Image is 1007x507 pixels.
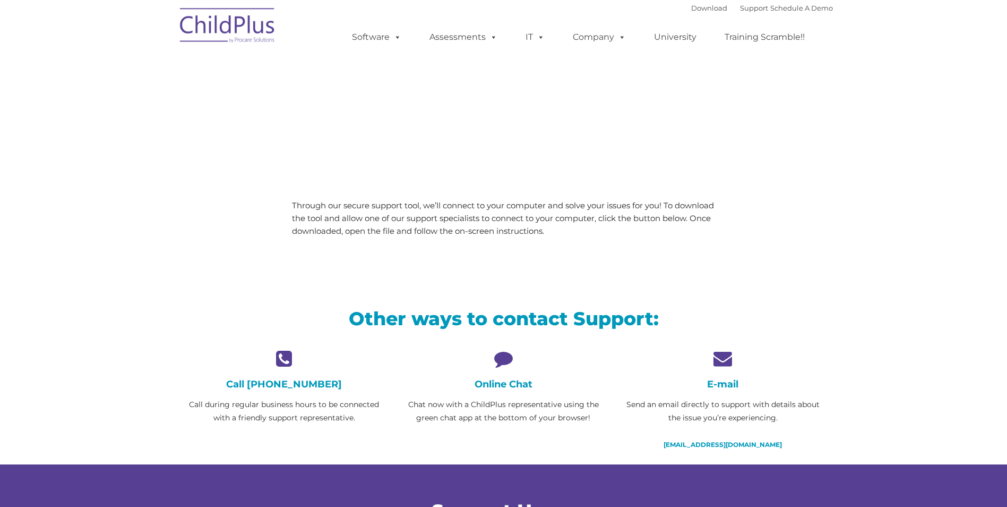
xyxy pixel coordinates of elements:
a: [EMAIL_ADDRESS][DOMAIN_NAME] [664,441,782,449]
a: Schedule A Demo [770,4,833,12]
a: Training Scramble!! [714,27,815,48]
a: IT [515,27,555,48]
p: Through our secure support tool, we’ll connect to your computer and solve your issues for you! To... [292,199,715,238]
h4: E-mail [621,378,824,390]
p: Send an email directly to support with details about the issue you’re experiencing. [621,398,824,425]
h2: Other ways to contact Support: [183,307,825,331]
a: Company [562,27,636,48]
a: Assessments [419,27,508,48]
img: ChildPlus by Procare Solutions [175,1,281,54]
span: LiveSupport with SplashTop [183,77,580,109]
a: University [643,27,707,48]
h4: Online Chat [402,378,605,390]
a: Software [341,27,412,48]
h4: Call [PHONE_NUMBER] [183,378,386,390]
font: | [691,4,833,12]
p: Call during regular business hours to be connected with a friendly support representative. [183,398,386,425]
a: Support [740,4,768,12]
a: Download [691,4,727,12]
p: Chat now with a ChildPlus representative using the green chat app at the bottom of your browser! [402,398,605,425]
